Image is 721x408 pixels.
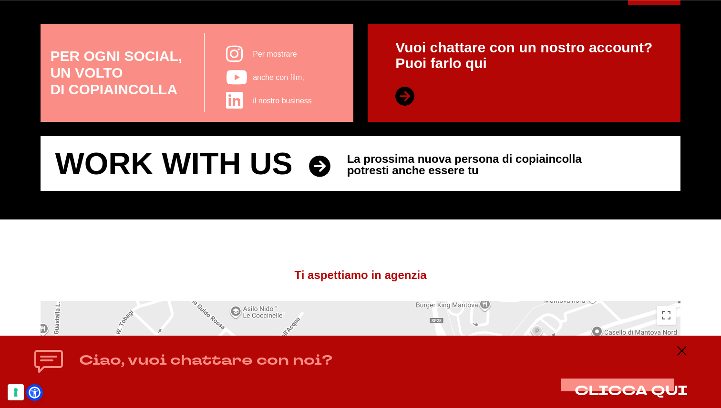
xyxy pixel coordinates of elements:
span: anche con film, [253,73,304,81]
span: La prossima nuova persona di copiaincolla potresti anche essere tu [347,153,582,176]
button: Le tue preferenze relative al consenso per le tecnologie di tracciamento [8,384,24,400]
div: v 4.0.25 [27,15,47,23]
span: Work with us [55,146,292,181]
span: Per mostrare [253,50,297,58]
img: tab_keywords_by_traffic_grey.svg [99,55,106,63]
button: Attiva/disattiva vista schermo intero [657,306,676,325]
a: Open Accessibility Menu [29,387,41,398]
a: Vuoi chattare con un nostro account?Puoi farlo qui [368,24,680,122]
a: Work with us La prossima nuova persona di copiaincollapotresti anche essere tu [41,136,680,191]
div: [PERSON_NAME]: [DOMAIN_NAME] [25,25,136,32]
div: Keyword (traffico) [109,56,155,62]
div: Dominio [51,56,73,62]
p: Vuoi chattare con un nostro account? Puoi farlo qui [395,40,652,106]
img: logo_orange.svg [15,15,23,23]
span: CLICCA QUI [575,381,688,400]
img: tab_domain_overview_orange.svg [40,55,48,63]
a: anche con film, [221,66,344,90]
a: il nostro business [221,89,344,112]
button: CLICCA QUI [575,383,688,398]
h5: Ti aspettiamo in agenzia [41,267,680,283]
p: PER OGNI SOCIAL, UN VOLTO DI COPIAINCOLLA [50,48,190,98]
span: il nostro business [253,97,312,105]
img: website_grey.svg [15,25,23,32]
h4: Ciao, vuoi chattare con noi? [79,351,332,370]
a: Per mostrare [221,43,344,66]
